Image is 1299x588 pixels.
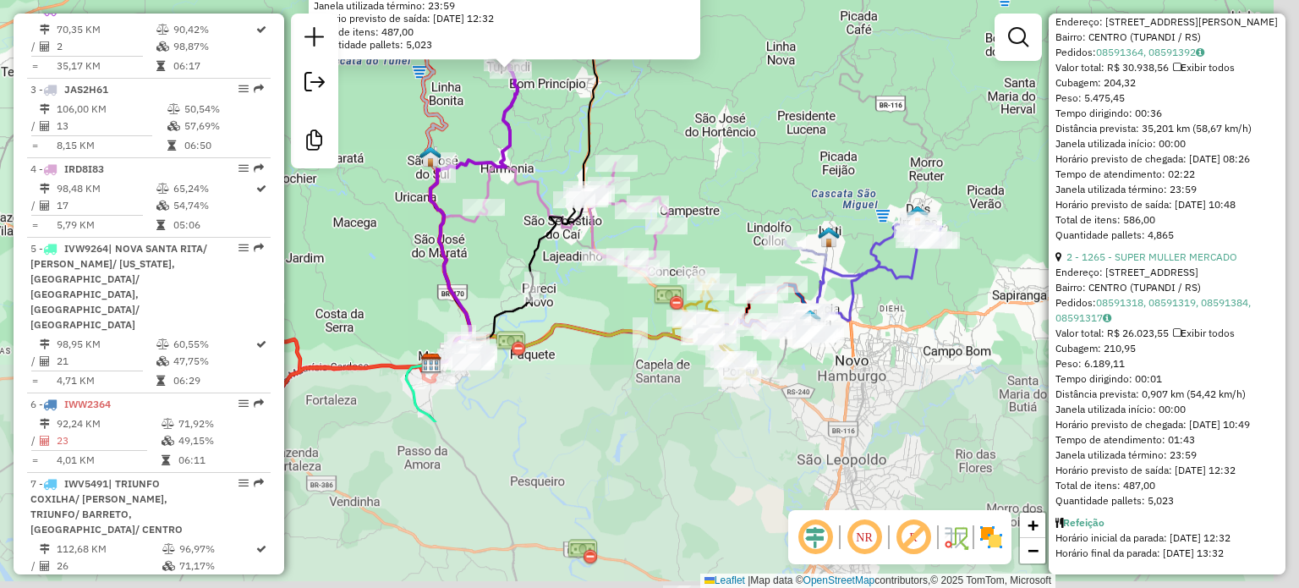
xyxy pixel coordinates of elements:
[173,38,255,55] td: 98,87%
[1055,197,1279,212] div: Horário previsto de saída: [DATE] 10:48
[1055,212,1279,228] div: Total de itens: 586,00
[40,201,50,211] i: Total de Atividades
[1028,514,1039,536] span: +
[314,39,695,52] div: Quantidade pallets: 5,023
[907,205,929,227] img: Dois Irmao
[178,558,255,574] td: 71,17%
[1055,75,1279,91] div: Cubagem: 204,32
[184,118,264,135] td: 57,69%
[56,336,156,353] td: 98,95 KM
[298,124,332,162] a: Criar modelo
[1055,546,1279,561] div: Horário final da parada: [DATE] 13:32
[1055,45,1279,60] div: Pedidos:
[1055,530,1279,546] div: Horário inicial da parada: [DATE] 12:32
[1055,296,1251,324] a: 08591318, 08591319, 08591384, 08591317
[56,217,156,234] td: 5,79 KM
[420,353,442,375] img: LF Oliveira
[184,137,264,154] td: 06:50
[156,356,169,366] i: % de utilização da cubagem
[162,436,174,446] i: % de utilização da cubagem
[56,432,161,449] td: 23
[1055,151,1279,167] div: Horário previsto de chegada: [DATE] 08:26
[256,184,266,194] i: Rota otimizada
[1055,106,1279,121] div: Tempo dirigindo: 00:36
[56,452,161,469] td: 4,01 KM
[56,21,156,38] td: 70,35 KM
[1020,538,1045,563] a: Zoom out
[173,353,255,370] td: 47,75%
[1055,30,1279,45] div: Bairro: CENTRO (TUPANDI / RS)
[64,83,108,96] span: JAS2H61
[1055,265,1279,280] div: Endereço: [STREET_ADDRESS]
[30,242,207,331] span: | NOVA SANTA RITA/ [PERSON_NAME]/ [US_STATE], [GEOGRAPHIC_DATA]/ [GEOGRAPHIC_DATA], [GEOGRAPHIC_D...
[40,544,50,554] i: Distância Total
[167,104,180,114] i: % de utilização do peso
[1196,47,1204,58] i: Observações
[40,561,50,571] i: Total de Atividades
[254,398,264,409] em: Rota exportada
[173,217,255,234] td: 05:06
[167,121,180,131] i: % de utilização da cubagem
[64,477,108,490] span: IWV5491
[298,65,332,103] a: Exportar sessão
[704,574,745,586] a: Leaflet
[818,226,840,248] img: Ivoti
[56,58,156,74] td: 35,17 KM
[700,574,1055,588] div: Map data © contributors,© 2025 TomTom, Microsoft
[314,25,695,39] div: Total de itens: 487,00
[1055,463,1279,478] div: Horário previsto de saída: [DATE] 12:32
[1055,402,1279,417] div: Janela utilizada início: 00:00
[1055,182,1279,197] div: Janela utilizada término: 23:59
[893,517,934,558] span: Exibir rótulo
[799,309,821,331] img: Estancia Velha
[156,61,165,71] i: Tempo total em rota
[162,544,175,554] i: % de utilização do peso
[1173,61,1235,74] span: Exibir todos
[30,452,39,469] td: =
[1055,14,1279,30] div: Endereço: [STREET_ADDRESS][PERSON_NAME]
[1055,478,1279,493] div: Total de itens: 487,00
[1055,250,1279,508] div: Tempo de atendimento: 01:43
[56,118,167,135] td: 13
[40,436,50,446] i: Total de Atividades
[1055,60,1279,75] div: Valor total: R$ 30.938,56
[64,242,108,255] span: IVW9264
[1055,326,1279,341] div: Valor total: R$ 26.023,55
[496,328,526,359] img: PEDÁGIO ERS 240
[238,398,249,409] em: Opções
[1055,356,1279,371] div: Peso: 6.189,11
[156,201,169,211] i: % de utilização da cubagem
[156,339,169,349] i: % de utilização do peso
[1055,448,1279,463] div: Janela utilizada término: 23:59
[173,336,255,353] td: 60,55%
[64,398,111,410] span: IWW2364
[56,197,156,214] td: 17
[30,558,39,574] td: /
[64,162,104,175] span: IRD8I83
[40,41,50,52] i: Total de Atividades
[1055,493,1279,508] div: Quantidade pallets: 5,023
[156,184,169,194] i: % de utilização do peso
[40,121,50,131] i: Total de Atividades
[803,574,875,586] a: OpenStreetMap
[40,184,50,194] i: Distância Total
[56,38,156,55] td: 2
[162,419,174,429] i: % de utilização do peso
[162,561,175,571] i: % de utilização da cubagem
[156,220,165,230] i: Tempo total em rota
[30,372,39,389] td: =
[1028,540,1039,561] span: −
[1055,371,1279,387] div: Tempo dirigindo: 00:01
[30,58,39,74] td: =
[1066,250,1237,263] a: 2 - 1265 - SUPER MULLER MERCADO
[314,12,695,25] div: Horário previsto de saída: [DATE] 12:32
[30,162,104,175] span: 4 -
[654,283,684,313] img: PEDÁGIO ERS122
[30,432,39,449] td: /
[173,372,255,389] td: 06:29
[156,376,165,386] i: Tempo total em rota
[238,243,249,253] em: Opções
[238,84,249,94] em: Opções
[30,398,111,410] span: 6 -
[173,21,255,38] td: 90,42%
